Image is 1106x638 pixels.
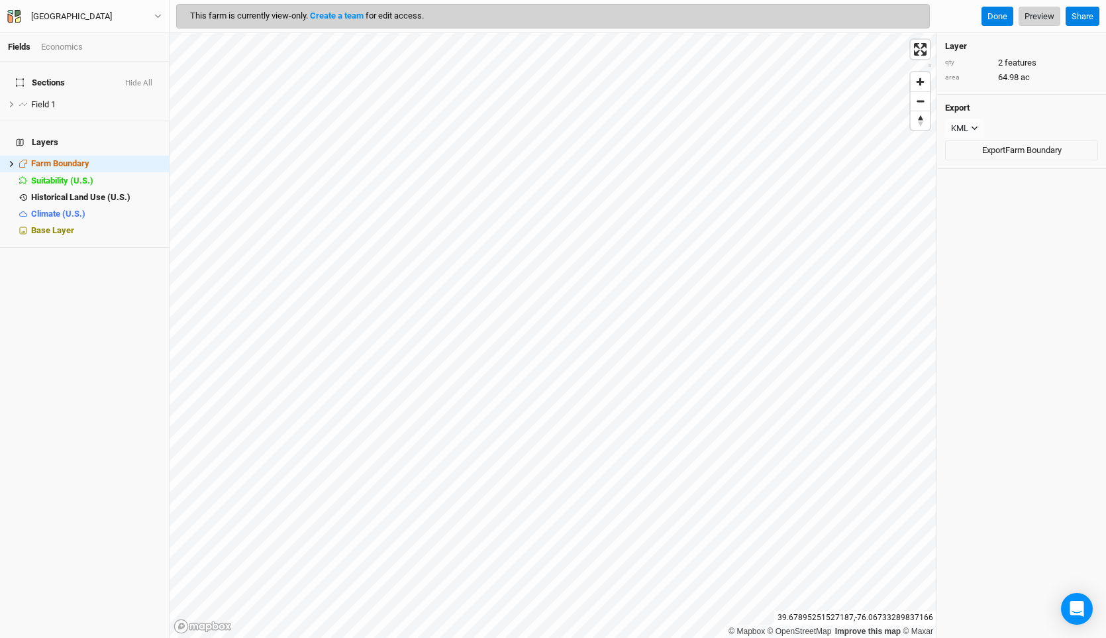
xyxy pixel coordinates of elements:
div: 64.98 [945,72,1098,83]
a: Preview [1019,7,1060,27]
div: KML [951,122,968,135]
span: Farm Boundary [31,158,89,168]
button: ExportFarm Boundary [945,140,1098,160]
a: Create a team [310,11,364,21]
span: Field 1 [31,99,56,109]
a: Mapbox [729,627,765,636]
button: [GEOGRAPHIC_DATA] [7,9,162,24]
span: Suitability (U.S.) [31,176,93,186]
div: Field 1 [31,99,161,110]
button: Done [981,7,1013,27]
a: Mapbox logo [174,619,232,634]
div: Historical Land Use (U.S.) [31,192,161,203]
a: Fields [8,42,30,52]
span: features [1005,57,1036,69]
span: Climate (U.S.) [31,209,85,219]
span: Sections [16,78,65,88]
button: Enter fullscreen [911,40,930,59]
span: Historical Land Use (U.S.) [31,192,130,202]
button: Reset bearing to north [911,111,930,130]
button: Share [1066,7,1099,27]
h4: Export [945,103,1098,113]
button: KML [945,119,984,138]
div: Economics [41,41,83,53]
canvas: Map [170,33,936,638]
span: for edit access. [366,11,424,21]
span: Base Layer [31,225,74,235]
span: This farm is currently view-only. [190,11,424,21]
span: ac [1021,72,1030,83]
h4: Layers [8,129,161,156]
div: [GEOGRAPHIC_DATA] [31,10,112,23]
div: Climate (U.S.) [31,209,161,219]
button: Zoom out [911,91,930,111]
div: area [945,73,991,83]
a: Improve this map [835,627,901,636]
div: Base Layer [31,225,161,236]
div: Farm Boundary [31,158,161,169]
div: 39.67895251527187 , -76.06733289837166 [774,611,936,625]
h4: Layer [945,41,1098,52]
div: Third Way Farm [31,10,112,23]
div: Suitability (U.S.) [31,176,161,186]
div: Open Intercom Messenger [1061,593,1093,625]
button: Zoom in [911,72,930,91]
button: Hide All [125,79,153,88]
a: Maxar [903,627,933,636]
span: Zoom out [911,92,930,111]
div: qty [945,58,991,68]
div: 2 [945,57,1098,69]
a: OpenStreetMap [768,627,832,636]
